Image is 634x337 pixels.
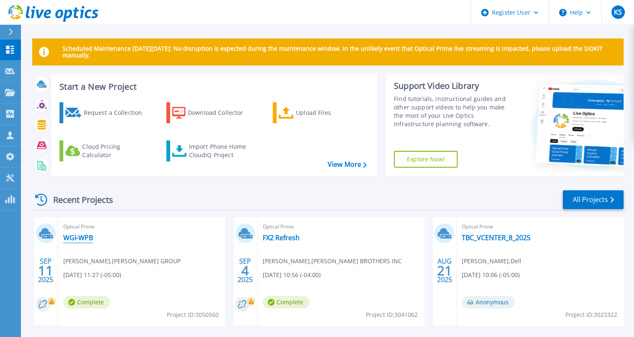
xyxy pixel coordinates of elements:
span: Anonymous [462,296,515,308]
div: Import Phone Home CloudIQ Project [189,143,254,159]
span: 4 [241,267,249,274]
a: Download Collector [166,102,260,123]
a: Request a Collection [60,102,153,123]
span: 11 [38,267,53,274]
div: Recent Projects [32,189,124,210]
span: Optical Prime [462,222,618,231]
a: Cloud Pricing Calculator [60,140,153,161]
span: [PERSON_NAME] , [PERSON_NAME] BROTHERS INC [263,257,402,266]
span: KS [614,9,622,16]
span: Complete [63,296,110,308]
span: 21 [437,267,452,274]
span: Optical Prime [63,222,220,231]
div: SEP 2025 [237,255,253,286]
a: Upload Files [273,102,366,123]
span: [PERSON_NAME] , [PERSON_NAME] GROUP [63,257,181,266]
a: View More [328,161,367,168]
div: Support Video Library [394,80,513,91]
div: Upload Files [296,104,363,121]
div: Cloud Pricing Calculator [82,143,149,159]
a: FX2 Refresh [263,233,300,242]
span: Optical Prime [263,222,419,231]
a: Explore Now! [394,151,458,168]
span: [DATE] 10:56 (-04:00) [263,270,321,280]
p: Scheduled Maintenance [DATE][DATE]: No disruption is expected during the maintenance window. In t... [62,45,617,59]
div: SEP 2025 [38,255,54,286]
span: Complete [263,296,310,308]
h3: Start a New Project [60,82,366,91]
span: [DATE] 10:06 (-05:00) [462,270,520,280]
div: Request a Collection [83,104,150,121]
span: Project ID: 3050560 [167,310,219,319]
span: [PERSON_NAME] , Dell [462,257,521,266]
span: Project ID: 3041062 [366,310,418,319]
div: Download Collector [188,104,255,121]
div: Find tutorials, instructional guides and other support videos to help you make the most of your L... [394,95,513,128]
span: [DATE] 11:27 (-05:00) [63,270,121,280]
a: WGI-WPB [63,233,93,242]
a: TBC_VCENTER_8_2025 [462,233,530,242]
a: All Projects [563,190,624,209]
div: AUG 2025 [437,255,453,286]
span: Project ID: 3023322 [565,310,617,319]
